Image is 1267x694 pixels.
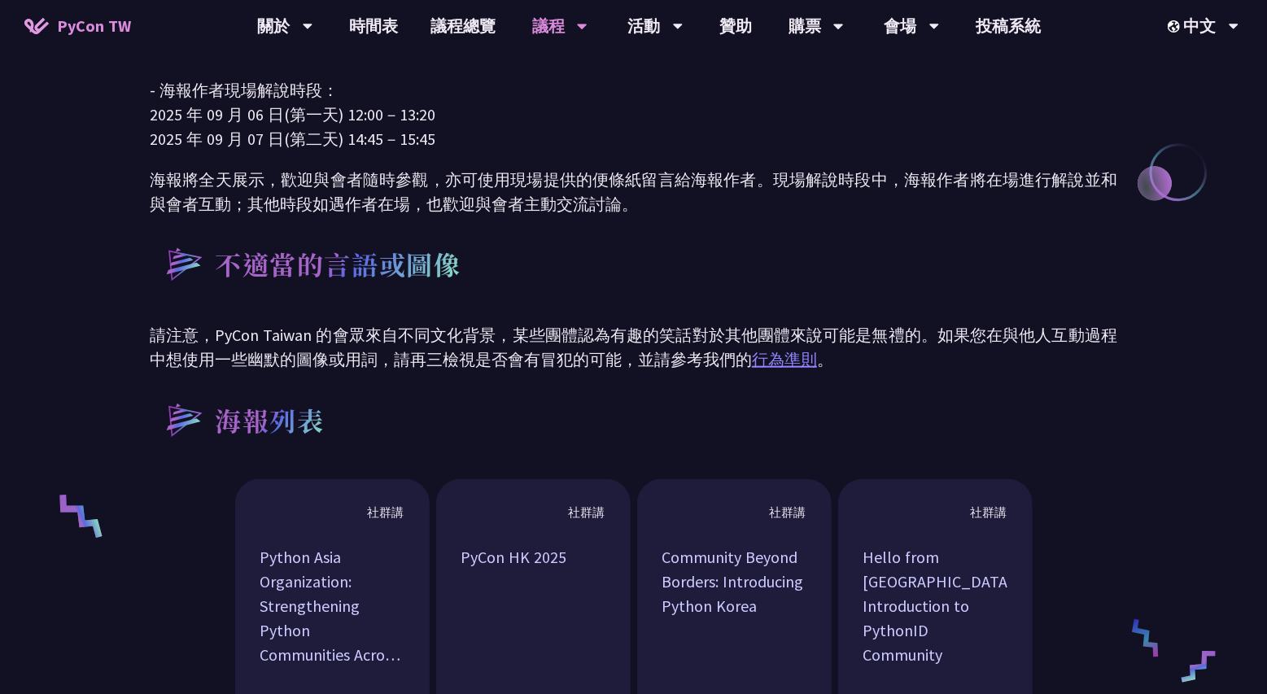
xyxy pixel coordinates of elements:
[461,504,605,521] div: 社群講
[215,244,461,283] h2: 不適當的言語或圖像
[260,504,404,521] div: 社群講
[752,349,817,369] a: 行為準則
[662,545,806,667] div: Community Beyond Borders: Introducing Python Korea
[150,388,215,450] img: heading-bullet
[215,400,324,439] h2: 海報列表
[1168,20,1184,33] img: Locale Icon
[461,545,605,667] div: PyCon HK 2025
[24,18,49,34] img: Home icon of PyCon TW 2025
[150,233,215,295] img: heading-bullet
[150,323,1117,372] p: 請注意，PyCon Taiwan 的會眾來自不同文化背景，某些團體認為有趣的笑話對於其他團體來說可能是無禮的。如果您在與他人互動過程中想使用一些幽默的圖像或用詞，請再三檢視是否會有冒犯的可能，並...
[150,168,1117,216] p: 海報將全天展示，歡迎與會者隨時參觀，亦可使用現場提供的便條紙留言給海報作者。現場解說時段中，海報作者將在場進行解說並和與會者互動；其他時段如遇作者在場，也歡迎與會者主動交流討論。
[863,545,1007,667] div: Hello from [GEOGRAPHIC_DATA]! Introduction to PythonID Community
[8,6,147,46] a: PyCon TW
[863,504,1007,521] div: 社群講
[662,504,806,521] div: 社群講
[260,545,404,667] div: Python Asia Organization: Strengthening Python Communities Across [GEOGRAPHIC_DATA]
[150,5,1117,151] p: - 海報展示日期： 2025 年 09 月 06 日 - 09 月 07 日 - 海報作者現場解說時段： 2025 年 09 月 06 日(第一天) 12:00－13:20 2025 年 09 ...
[57,14,131,38] span: PyCon TW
